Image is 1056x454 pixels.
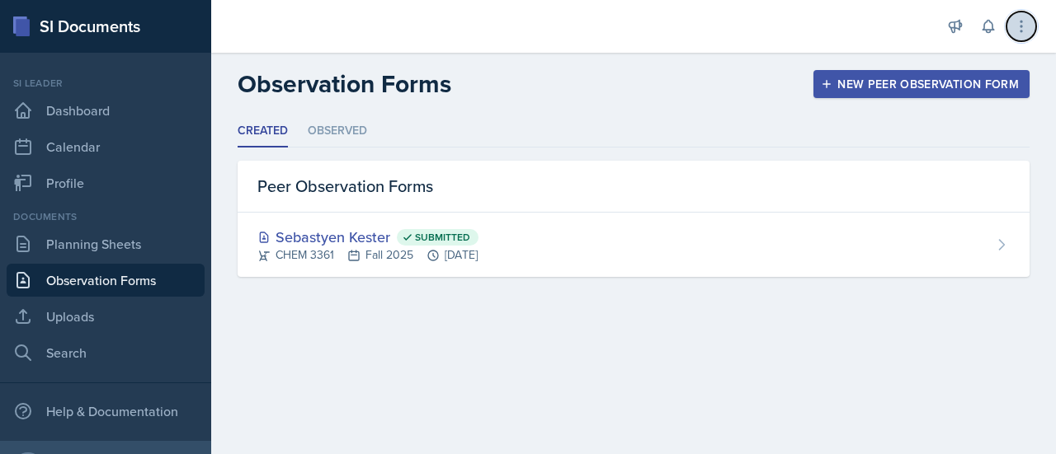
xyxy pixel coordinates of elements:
button: New Peer Observation Form [813,70,1030,98]
h2: Observation Forms [238,69,451,99]
a: Uploads [7,300,205,333]
a: Search [7,336,205,369]
div: CHEM 3361 Fall 2025 [DATE] [257,246,478,264]
div: Si leader [7,76,205,91]
div: Sebastyen Kester [257,226,478,248]
li: Observed [308,115,367,147]
a: Calendar [7,130,205,163]
div: Peer Observation Forms [238,161,1030,213]
a: Planning Sheets [7,227,205,260]
li: Created [238,115,288,147]
span: Submitted [415,231,470,244]
a: Sebastyen Kester Submitted CHEM 3361Fall 2025[DATE] [238,213,1030,277]
div: Documents [7,209,205,224]
a: Profile [7,166,205,199]
a: Observation Forms [7,264,205,297]
div: New Peer Observation Form [824,77,1019,91]
a: Dashboard [7,94,205,127]
div: Help & Documentation [7,395,205,428]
